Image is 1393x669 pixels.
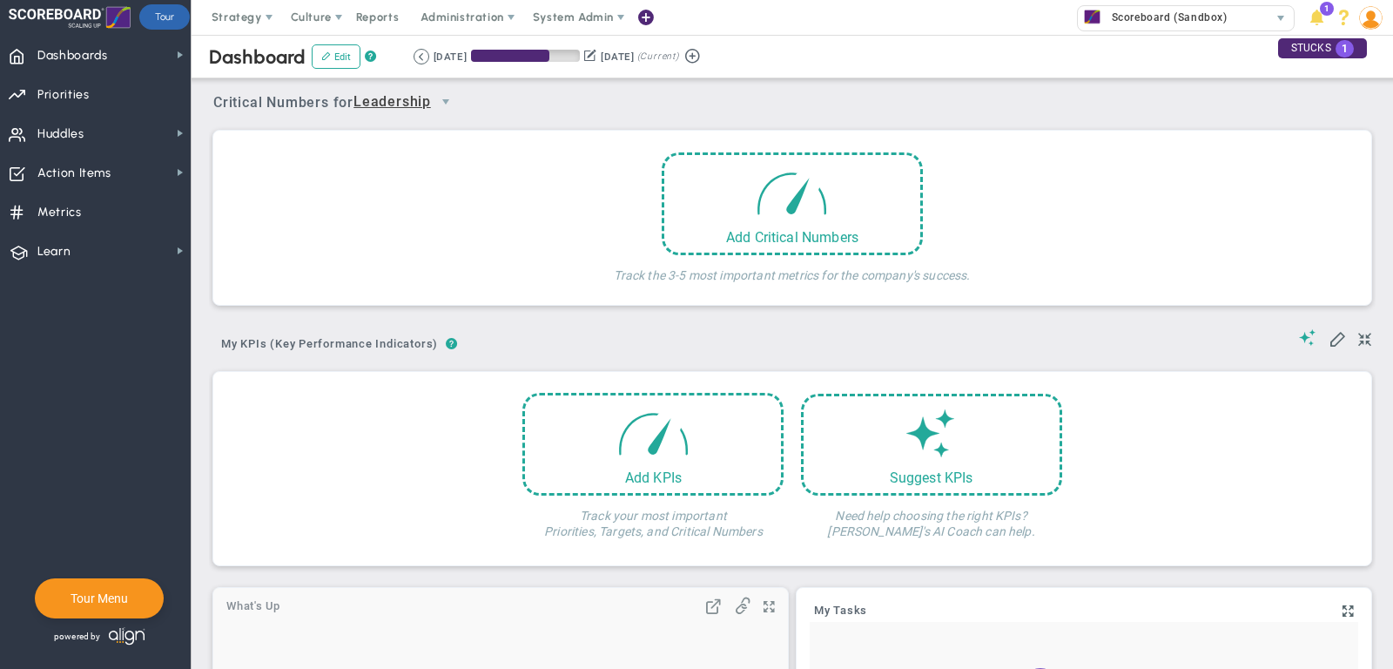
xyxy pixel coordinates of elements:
span: Leadership [353,91,431,113]
span: System Admin [533,10,614,24]
button: Edit [312,44,360,69]
div: Powered by Align [35,623,220,650]
span: 1 [1336,40,1354,57]
span: Scoreboard (Sandbox) [1103,6,1228,29]
h4: Track your most important Priorities, Targets, and Critical Numbers [522,496,784,539]
span: Critical Numbers for [213,87,465,119]
div: [DATE] [601,49,634,64]
span: 1 [1320,2,1334,16]
a: My Tasks [814,605,867,618]
img: 193898.Person.photo [1359,6,1383,30]
span: Administration [421,10,503,24]
span: My KPIs (Key Performance Indicators) [213,330,446,358]
span: select [431,87,461,117]
button: Tour Menu [65,591,133,606]
img: 33625.Company.photo [1081,6,1103,28]
div: STUCKS [1278,38,1367,58]
span: Priorities [37,77,90,113]
h4: Track the 3-5 most important metrics for the company's success. [614,255,970,283]
div: [DATE] [434,49,467,64]
div: Add Critical Numbers [664,229,920,246]
span: Culture [291,10,332,24]
button: My KPIs (Key Performance Indicators) [213,330,446,361]
span: Action Items [37,155,111,192]
span: Dashboard [209,45,306,69]
div: Add KPIs [525,470,781,486]
span: Learn [37,233,71,270]
div: Period Progress: 72% Day 65 of 90 with 25 remaining. [471,50,580,62]
span: Dashboards [37,37,108,74]
span: My Tasks [814,605,867,617]
span: Edit My KPIs [1329,329,1346,347]
span: Strategy [212,10,262,24]
h4: Need help choosing the right KPIs? [PERSON_NAME]'s AI Coach can help. [801,496,1062,539]
span: Huddles [37,116,84,152]
span: Suggestions (AI Feature) [1299,329,1316,346]
div: Suggest KPIs [804,470,1060,486]
button: Go to previous period [414,49,429,64]
span: select [1269,6,1294,30]
span: Metrics [37,194,82,231]
span: (Current) [637,49,679,64]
